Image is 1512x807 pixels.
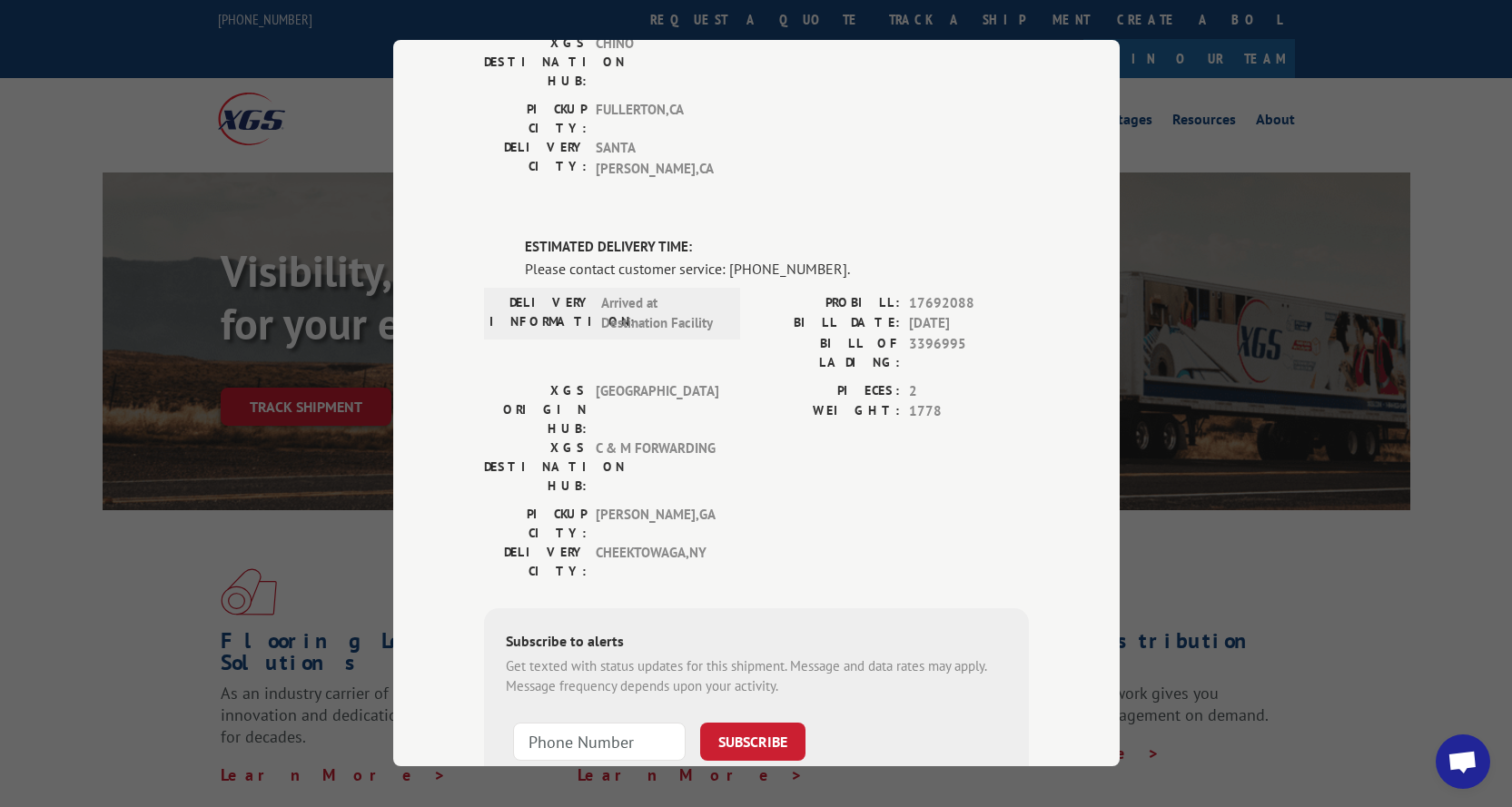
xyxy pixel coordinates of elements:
[596,34,718,92] span: CHINO
[756,334,900,372] label: BILL OF LADING:
[596,505,718,543] span: [PERSON_NAME] , GA
[489,293,592,334] label: DELIVERY INFORMATION:
[513,723,686,761] input: Phone Number
[506,656,1007,697] div: Get texted with status updates for this shipment. Message and data rates may apply. Message frequ...
[525,258,1029,280] div: Please contact customer service: [PHONE_NUMBER].
[596,381,718,438] span: [GEOGRAPHIC_DATA]
[1436,734,1490,789] div: Open chat
[596,438,718,496] span: C & M FORWARDING
[909,381,1029,402] span: 2
[601,293,724,334] span: Arrived at Destination Facility
[909,334,1029,372] span: 3396995
[756,381,900,402] label: PIECES:
[484,381,587,438] label: XGS ORIGIN HUB:
[700,723,805,761] button: SUBSCRIBE
[909,293,1029,314] span: 17692088
[484,505,587,543] label: PICKUP CITY:
[909,402,1029,423] span: 1778
[484,101,587,139] label: PICKUP CITY:
[756,293,900,314] label: PROBILL:
[756,402,900,423] label: WEIGHT:
[525,238,1029,259] label: ESTIMATED DELIVERY TIME:
[506,630,1007,656] div: Subscribe to alerts
[596,101,718,139] span: FULLERTON , CA
[756,314,900,335] label: BILL DATE:
[484,438,587,496] label: XGS DESTINATION HUB:
[484,139,587,180] label: DELIVERY CITY:
[484,34,587,92] label: XGS DESTINATION HUB:
[596,139,718,180] span: SANTA [PERSON_NAME] , CA
[909,314,1029,335] span: [DATE]
[596,543,718,581] span: CHEEKTOWAGA , NY
[484,543,587,581] label: DELIVERY CITY:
